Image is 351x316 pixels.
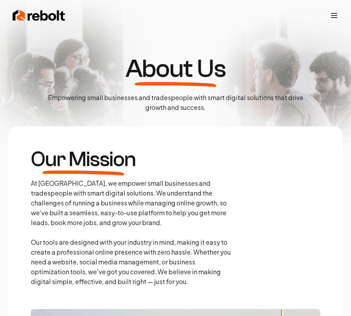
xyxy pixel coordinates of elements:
[42,93,309,112] p: Empowering small businesses and tradespeople with smart digital solutions that drive growth and s...
[13,8,65,22] img: Rebolt Logo
[31,149,136,170] h3: Our Mission
[330,11,338,20] button: Toggle mobile menu
[31,178,233,287] p: At [GEOGRAPHIC_DATA], we empower small businesses and tradespeople with smart digital solutions. ...
[125,56,226,81] h1: About Us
